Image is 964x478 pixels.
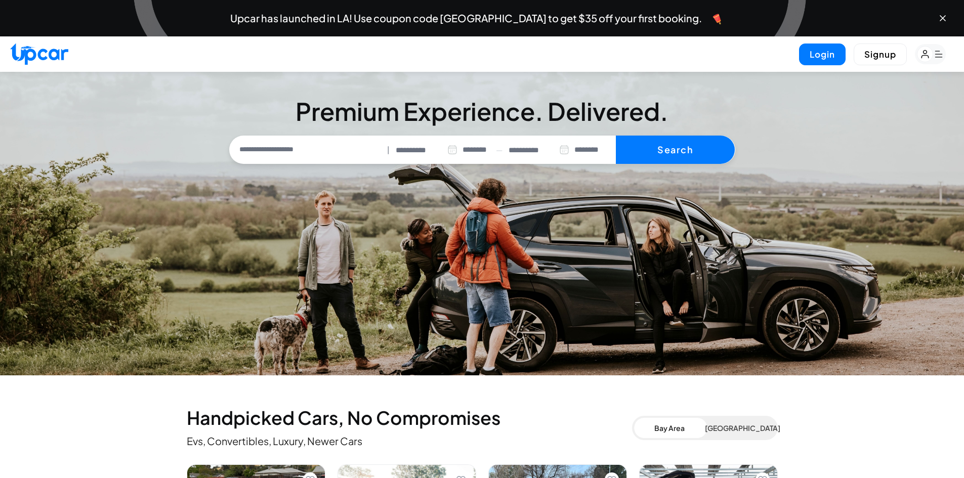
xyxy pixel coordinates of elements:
[938,13,948,23] button: Close banner
[187,434,632,448] p: Evs, Convertibles, Luxury, Newer Cars
[229,99,735,123] h3: Premium Experience. Delivered.
[616,136,735,164] button: Search
[634,418,705,438] button: Bay Area
[187,408,632,428] h2: Handpicked Cars, No Compromises
[705,418,776,438] button: [GEOGRAPHIC_DATA]
[854,44,907,65] button: Signup
[387,144,390,156] span: |
[496,144,502,156] span: —
[799,44,846,65] button: Login
[230,13,702,23] span: Upcar has launched in LA! Use coupon code [GEOGRAPHIC_DATA] to get $35 off your first booking.
[10,43,68,65] img: Upcar Logo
